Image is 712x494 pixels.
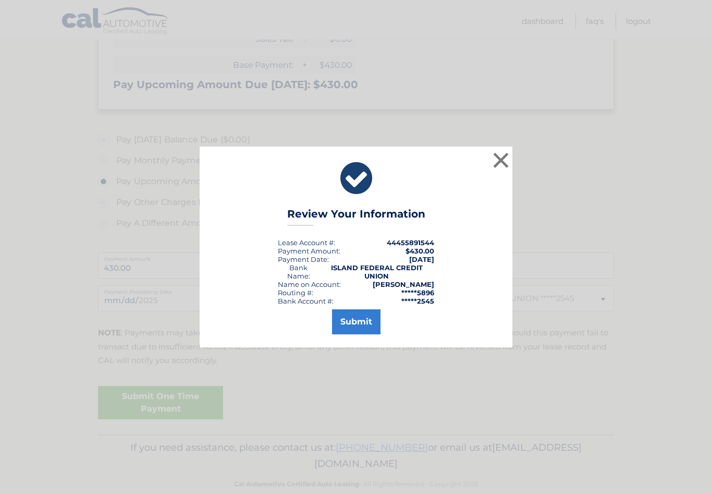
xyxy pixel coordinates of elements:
div: Routing #: [278,288,313,297]
strong: 44455891544 [387,238,434,247]
span: $430.00 [406,247,434,255]
h3: Review Your Information [287,208,425,226]
div: Lease Account #: [278,238,335,247]
div: : [278,255,329,263]
div: Bank Account #: [278,297,334,305]
button: Submit [332,309,380,334]
strong: ISLAND FEDERAL CREDIT UNION [331,263,423,280]
div: Name on Account: [278,280,341,288]
div: Bank Name: [278,263,320,280]
strong: [PERSON_NAME] [373,280,434,288]
span: [DATE] [409,255,434,263]
span: Payment Date [278,255,327,263]
div: Payment Amount: [278,247,340,255]
button: × [490,150,511,171]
